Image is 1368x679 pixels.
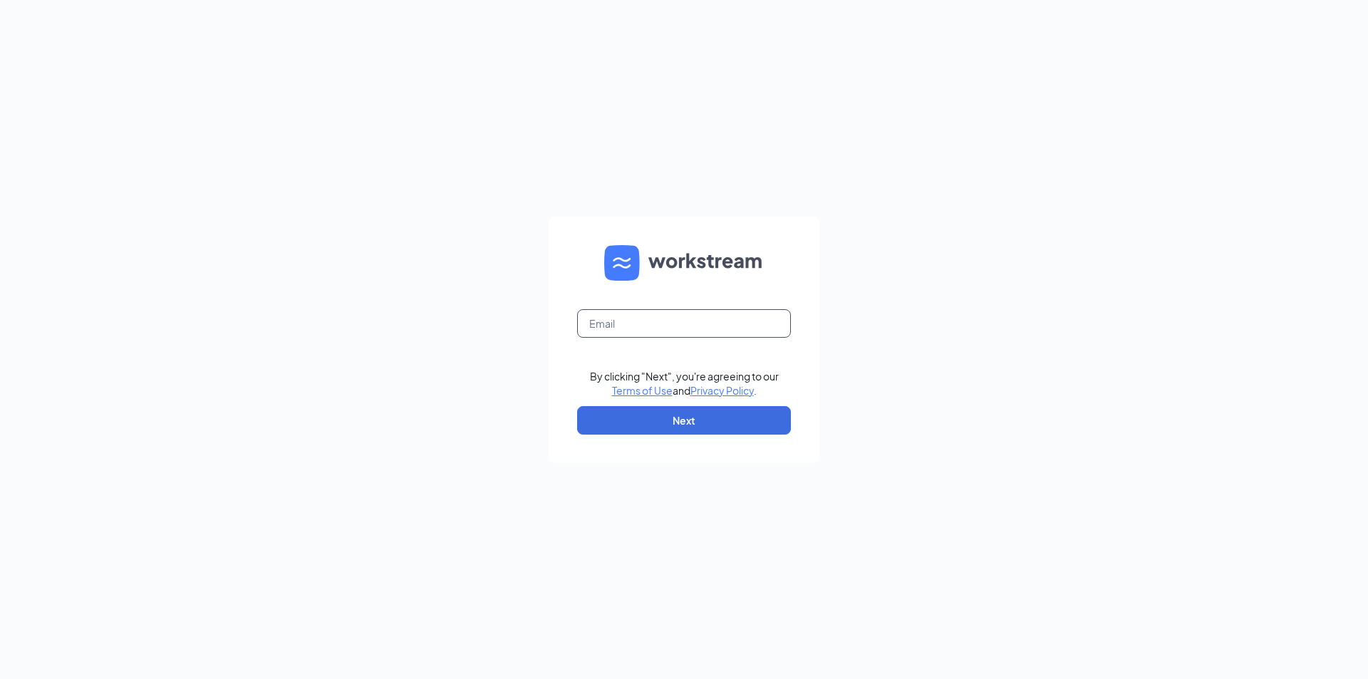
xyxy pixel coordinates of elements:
[577,309,791,338] input: Email
[577,406,791,435] button: Next
[690,384,754,397] a: Privacy Policy
[590,369,779,398] div: By clicking "Next", you're agreeing to our and .
[604,245,764,281] img: WS logo and Workstream text
[612,384,673,397] a: Terms of Use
